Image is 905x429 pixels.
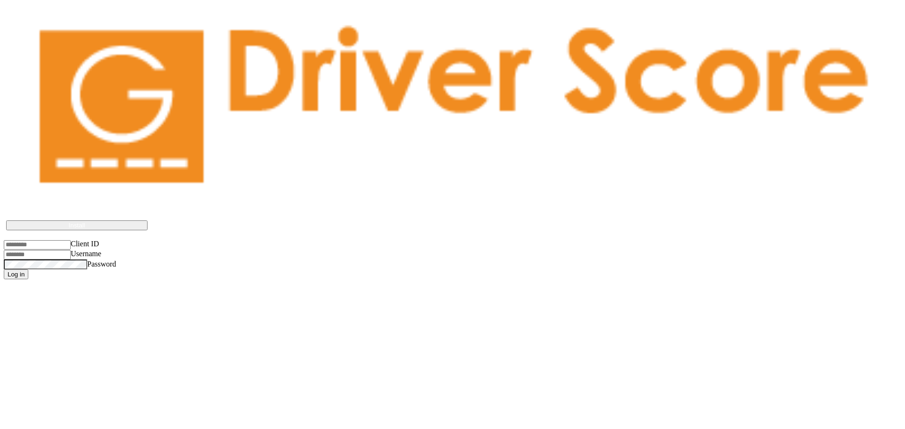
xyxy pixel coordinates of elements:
[4,269,28,279] button: Log in
[16,207,889,216] p: Driver Score works best if installed on the device
[71,240,99,248] label: Client ID
[87,260,116,268] label: Password
[71,250,101,258] label: Username
[6,220,148,230] button: Install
